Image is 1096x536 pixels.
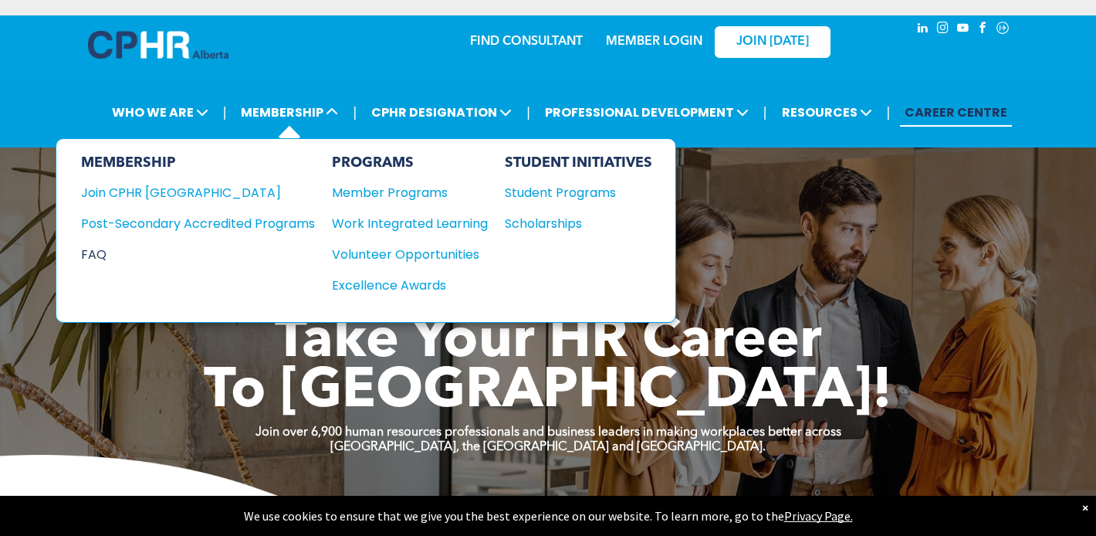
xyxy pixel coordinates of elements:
[255,426,841,439] strong: Join over 6,900 human resources professionals and business leaders in making workplaces better ac...
[994,19,1011,40] a: Social network
[526,97,530,128] li: |
[81,183,292,202] div: Join CPHR [GEOGRAPHIC_DATA]
[900,98,1012,127] a: CAREER CENTRE
[332,214,488,233] a: Work Integrated Learning
[887,97,891,128] li: |
[332,183,488,202] a: Member Programs
[505,214,652,233] a: Scholarships
[470,36,583,48] a: FIND CONSULTANT
[763,97,767,128] li: |
[914,19,931,40] a: linkedin
[505,183,652,202] a: Student Programs
[81,214,292,233] div: Post-Secondary Accredited Programs
[784,508,853,524] a: Privacy Page.
[332,245,472,264] div: Volunteer Opportunities
[974,19,991,40] a: facebook
[367,98,516,127] span: CPHR DESIGNATION
[107,98,213,127] span: WHO WE ARE
[81,245,315,264] a: FAQ
[954,19,971,40] a: youtube
[81,214,315,233] a: Post-Secondary Accredited Programs
[353,97,357,128] li: |
[81,245,292,264] div: FAQ
[505,183,638,202] div: Student Programs
[332,154,488,171] div: PROGRAMS
[332,276,488,295] a: Excellence Awards
[332,183,472,202] div: Member Programs
[88,31,228,59] img: A blue and white logo for cp alberta
[81,183,315,202] a: Join CPHR [GEOGRAPHIC_DATA]
[330,441,766,453] strong: [GEOGRAPHIC_DATA], the [GEOGRAPHIC_DATA] and [GEOGRAPHIC_DATA].
[204,365,892,420] span: To [GEOGRAPHIC_DATA]!
[736,35,809,49] span: JOIN [DATE]
[332,276,472,295] div: Excellence Awards
[223,97,227,128] li: |
[275,314,822,370] span: Take Your HR Career
[332,214,472,233] div: Work Integrated Learning
[505,154,652,171] div: STUDENT INITIATIVES
[505,214,638,233] div: Scholarships
[1082,500,1088,515] div: Dismiss notification
[81,154,315,171] div: MEMBERSHIP
[777,98,877,127] span: RESOURCES
[606,36,702,48] a: MEMBER LOGIN
[934,19,951,40] a: instagram
[540,98,753,127] span: PROFESSIONAL DEVELOPMENT
[236,98,343,127] span: MEMBERSHIP
[332,245,488,264] a: Volunteer Opportunities
[715,26,830,58] a: JOIN [DATE]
